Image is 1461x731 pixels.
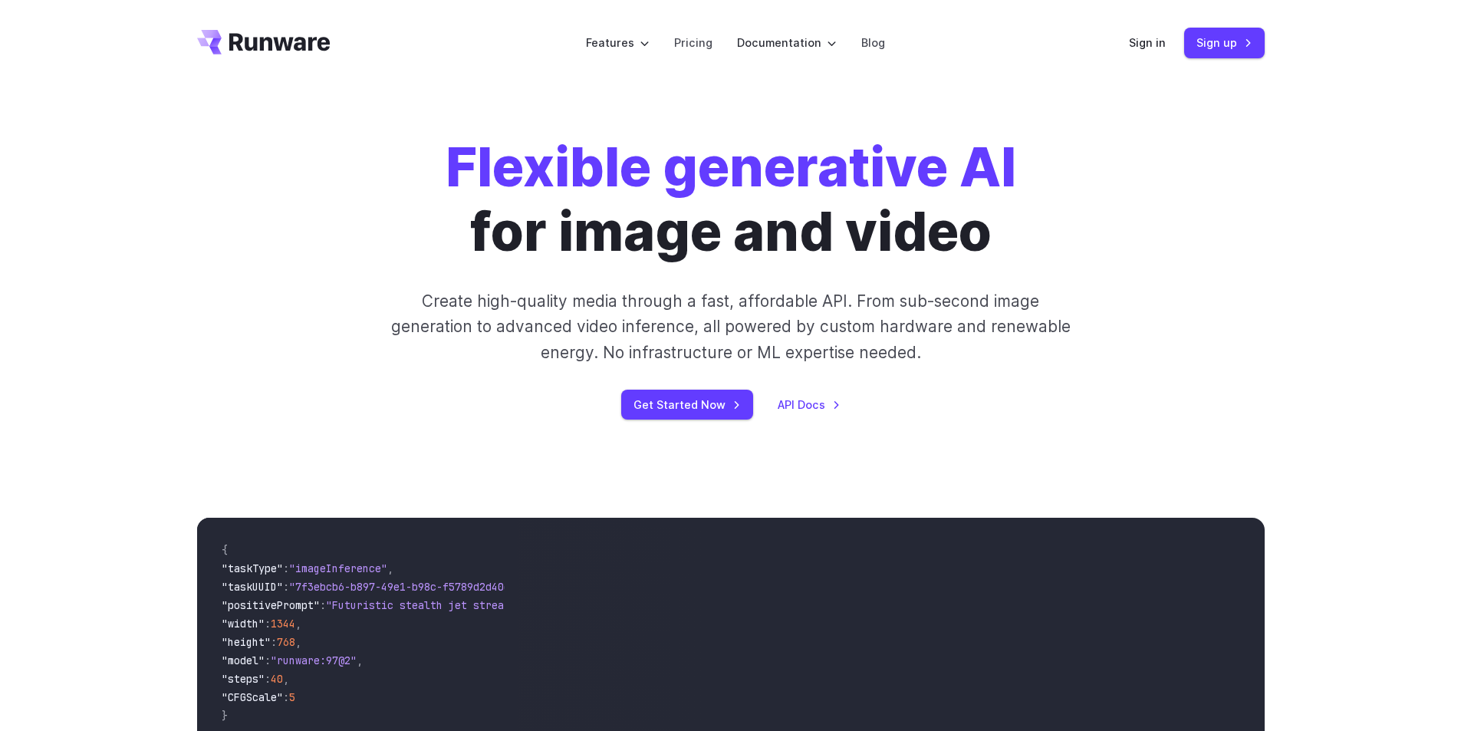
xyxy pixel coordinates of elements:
[265,672,271,686] span: :
[289,690,295,704] span: 5
[289,561,387,575] span: "imageInference"
[389,288,1072,365] p: Create high-quality media through a fast, affordable API. From sub-second image generation to adv...
[222,709,228,723] span: }
[778,396,841,413] a: API Docs
[271,635,277,649] span: :
[320,598,326,612] span: :
[295,635,301,649] span: ,
[737,34,837,51] label: Documentation
[289,580,522,594] span: "7f3ebcb6-b897-49e1-b98c-f5789d2d40d7"
[1184,28,1265,58] a: Sign up
[295,617,301,631] span: ,
[222,543,228,557] span: {
[222,561,283,575] span: "taskType"
[271,654,357,667] span: "runware:97@2"
[197,30,331,54] a: Go to /
[222,672,265,686] span: "steps"
[446,135,1016,264] h1: for image and video
[387,561,393,575] span: ,
[222,635,271,649] span: "height"
[222,654,265,667] span: "model"
[277,635,295,649] span: 768
[222,580,283,594] span: "taskUUID"
[283,561,289,575] span: :
[861,34,885,51] a: Blog
[586,34,650,51] label: Features
[265,617,271,631] span: :
[674,34,712,51] a: Pricing
[283,580,289,594] span: :
[222,690,283,704] span: "CFGScale"
[357,654,363,667] span: ,
[283,672,289,686] span: ,
[326,598,884,612] span: "Futuristic stealth jet streaking through a neon-lit cityscape with glowing purple exhaust"
[265,654,271,667] span: :
[283,690,289,704] span: :
[222,617,265,631] span: "width"
[271,672,283,686] span: 40
[1129,34,1166,51] a: Sign in
[271,617,295,631] span: 1344
[222,598,320,612] span: "positivePrompt"
[446,134,1016,199] strong: Flexible generative AI
[621,390,753,420] a: Get Started Now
